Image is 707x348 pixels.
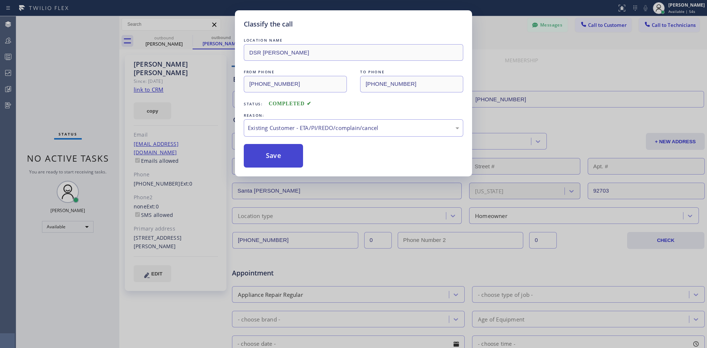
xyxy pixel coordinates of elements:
[244,68,347,76] div: FROM PHONE
[244,101,263,106] span: Status:
[248,124,459,132] div: Existing Customer - ETA/PI/REDO/complain/cancel
[244,112,463,119] div: REASON:
[244,36,463,44] div: LOCATION NAME
[360,68,463,76] div: TO PHONE
[244,144,303,168] button: Save
[360,76,463,92] input: To phone
[269,101,312,106] span: COMPLETED
[244,76,347,92] input: From phone
[244,19,293,29] h5: Classify the call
